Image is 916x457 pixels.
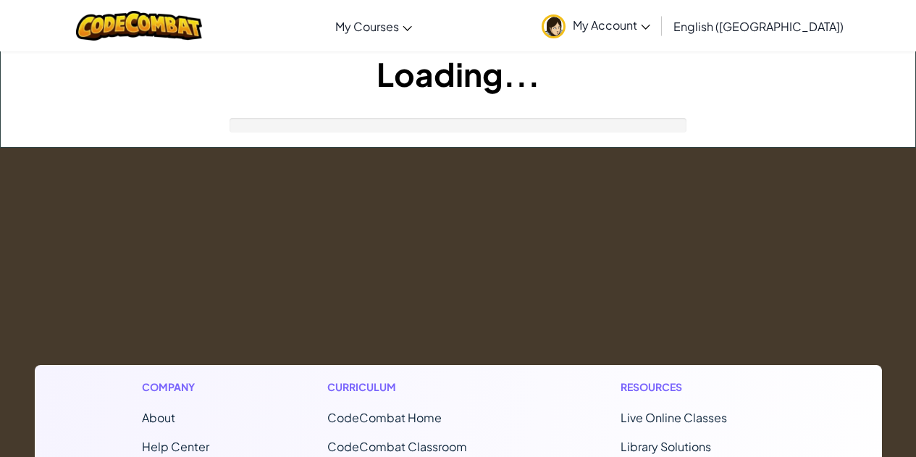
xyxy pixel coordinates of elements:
h1: Resources [621,380,775,395]
a: My Account [534,3,657,49]
a: My Courses [328,7,419,46]
a: English ([GEOGRAPHIC_DATA]) [666,7,851,46]
span: CodeCombat Home [327,410,442,425]
a: About [142,410,175,425]
h1: Loading... [1,51,915,96]
span: My Courses [335,19,399,34]
h1: Company [142,380,209,395]
a: Help Center [142,439,209,454]
span: My Account [573,17,650,33]
h1: Curriculum [327,380,503,395]
img: CodeCombat logo [76,11,203,41]
a: Library Solutions [621,439,711,454]
a: CodeCombat Classroom [327,439,467,454]
span: English ([GEOGRAPHIC_DATA]) [673,19,844,34]
img: avatar [542,14,566,38]
a: Live Online Classes [621,410,727,425]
